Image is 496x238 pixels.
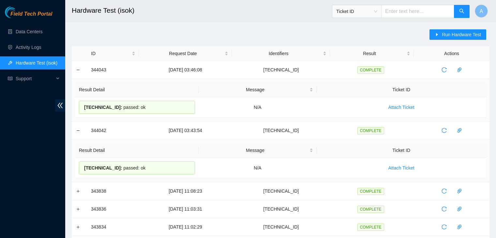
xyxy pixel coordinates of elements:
a: Activity Logs [16,45,41,50]
button: Expand row [76,188,81,194]
span: paper-clip [455,188,464,194]
button: paper-clip [454,222,465,232]
td: N/A [199,158,317,178]
th: Ticket ID [317,82,486,97]
td: [TECHNICAL_ID] [232,218,330,236]
span: COMPLETE [357,224,384,231]
div: passed: ok [79,101,195,114]
button: A [475,5,488,18]
td: [TECHNICAL_ID] [232,61,330,79]
span: paper-clip [455,206,464,212]
span: read [8,76,12,81]
td: [TECHNICAL_ID] [232,200,330,218]
td: 343838 [87,182,139,200]
span: reload [439,224,449,230]
button: search [454,5,470,18]
td: 344043 [87,61,139,79]
button: reload [439,65,449,75]
span: Run Hardware Test [442,31,481,38]
button: Attach Ticket [383,102,420,112]
td: N/A [199,97,317,118]
span: COMPLETE [357,67,384,74]
span: Attach Ticket [388,164,414,171]
button: Collapse row [76,128,81,133]
td: 343834 [87,218,139,236]
span: [TECHNICAL_ID] : [84,105,122,110]
td: [TECHNICAL_ID] [232,182,330,200]
td: [DATE] 03:46:08 [139,61,232,79]
span: COMPLETE [357,206,384,213]
td: [DATE] 03:43:54 [139,122,232,140]
input: Enter text here... [381,5,454,18]
a: Hardware Test (isok) [16,60,57,66]
span: reload [439,67,449,72]
img: Akamai Technologies [5,7,33,18]
span: reload [439,128,449,133]
button: Attach Ticket [383,163,420,173]
button: caret-rightRun Hardware Test [429,29,486,40]
td: [DATE] 11:03:31 [139,200,232,218]
td: [DATE] 11:02:29 [139,218,232,236]
span: Field Tech Portal [10,11,52,17]
span: Attach Ticket [388,104,414,111]
button: Expand row [76,206,81,212]
span: paper-clip [455,224,464,230]
span: Ticket ID [336,7,377,16]
td: [DATE] 11:08:23 [139,182,232,200]
button: Expand row [76,224,81,230]
span: paper-clip [455,67,464,72]
span: double-left [55,99,65,112]
span: COMPLETE [357,127,384,134]
td: 343836 [87,200,139,218]
a: Data Centers [16,29,42,34]
span: Support [16,72,54,85]
div: passed: ok [79,161,195,174]
a: Akamai TechnologiesField Tech Portal [5,12,52,20]
span: caret-right [435,32,439,37]
button: paper-clip [454,125,465,136]
th: Result Detail [75,143,199,158]
button: paper-clip [454,65,465,75]
button: reload [439,186,449,196]
span: [TECHNICAL_ID] : [84,165,122,171]
td: 344042 [87,122,139,140]
span: paper-clip [455,128,464,133]
button: paper-clip [454,204,465,214]
th: Result Detail [75,82,199,97]
button: reload [439,222,449,232]
th: Ticket ID [317,143,486,158]
th: Actions [414,46,489,61]
button: paper-clip [454,186,465,196]
span: reload [439,206,449,212]
span: COMPLETE [357,188,384,195]
td: [TECHNICAL_ID] [232,122,330,140]
span: search [459,8,464,15]
button: Collapse row [76,67,81,72]
button: reload [439,204,449,214]
span: reload [439,188,449,194]
button: reload [439,125,449,136]
span: A [480,7,483,15]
